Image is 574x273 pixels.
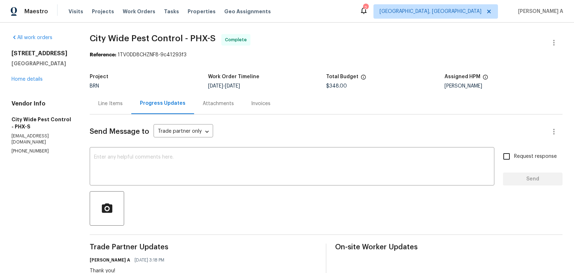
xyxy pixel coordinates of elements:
span: Request response [514,153,557,160]
h5: Work Order Timeline [208,74,259,79]
div: Progress Updates [140,100,185,107]
h5: City Wide Pest Control - PHX-S [11,116,72,130]
span: [PERSON_NAME] A [515,8,563,15]
div: 2 [363,4,368,11]
span: [DATE] 3:18 PM [135,256,164,264]
span: Projects [92,8,114,15]
div: Line Items [98,100,123,107]
span: Properties [188,8,216,15]
span: The total cost of line items that have been proposed by Opendoor. This sum includes line items th... [361,74,366,84]
span: $348.00 [326,84,347,89]
div: Attachments [203,100,234,107]
span: The hpm assigned to this work order. [483,74,488,84]
span: Trade Partner Updates [90,244,317,251]
b: Reference: [90,52,116,57]
span: Complete [225,36,250,43]
span: City Wide Pest Control - PHX-S [90,34,216,43]
span: Maestro [24,8,48,15]
h6: [PERSON_NAME] A [90,256,130,264]
span: [GEOGRAPHIC_DATA], [GEOGRAPHIC_DATA] [380,8,481,15]
span: [DATE] [225,84,240,89]
h2: [STREET_ADDRESS] [11,50,72,57]
span: Send Message to [90,128,149,135]
div: [PERSON_NAME] [444,84,563,89]
h5: Total Budget [326,74,358,79]
p: [EMAIL_ADDRESS][DOMAIN_NAME] [11,133,72,145]
div: Invoices [251,100,270,107]
a: All work orders [11,35,52,40]
span: [DATE] [208,84,223,89]
h5: Assigned HPM [444,74,480,79]
p: [PHONE_NUMBER] [11,148,72,154]
span: Tasks [164,9,179,14]
div: Trade partner only [154,126,213,138]
span: On-site Worker Updates [335,244,563,251]
h5: Project [90,74,108,79]
h5: [GEOGRAPHIC_DATA] [11,60,72,67]
div: 1TV0DD8CHZNF8-9c41293f3 [90,51,563,58]
h4: Vendor Info [11,100,72,107]
a: Home details [11,77,43,82]
span: Visits [69,8,83,15]
span: BRN [90,84,99,89]
span: - [208,84,240,89]
span: Geo Assignments [224,8,271,15]
span: Work Orders [123,8,155,15]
